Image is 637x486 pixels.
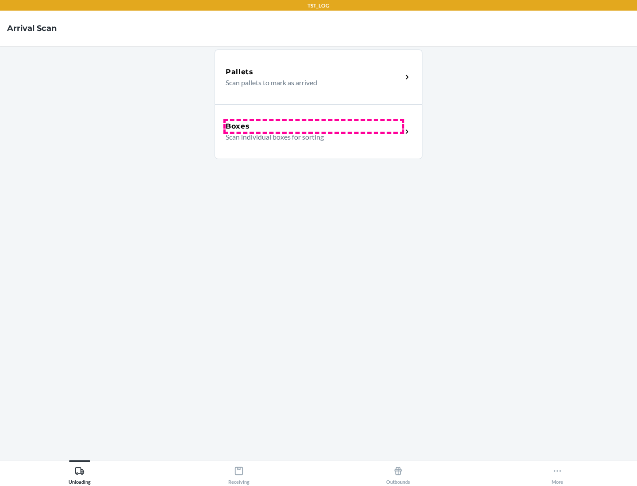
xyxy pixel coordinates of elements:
[159,460,318,485] button: Receiving
[386,463,410,485] div: Outbounds
[228,463,249,485] div: Receiving
[552,463,563,485] div: More
[318,460,478,485] button: Outbounds
[226,132,395,142] p: Scan individual boxes for sorting
[226,77,395,88] p: Scan pallets to mark as arrived
[307,2,330,10] p: TST_LOG
[69,463,91,485] div: Unloading
[226,121,250,132] h5: Boxes
[7,23,57,34] h4: Arrival Scan
[478,460,637,485] button: More
[226,67,253,77] h5: Pallets
[215,104,422,159] a: BoxesScan individual boxes for sorting
[215,49,422,104] a: PalletsScan pallets to mark as arrived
